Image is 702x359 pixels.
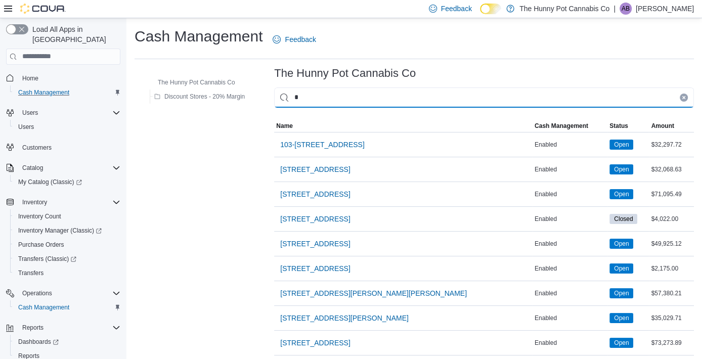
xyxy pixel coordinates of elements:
div: Enabled [533,213,607,225]
div: $35,029.71 [649,312,694,324]
a: Customers [18,142,56,154]
span: Name [276,122,293,130]
button: Transfers [10,266,124,280]
span: Discount Stores - 20% Margin [164,93,245,101]
span: AB [622,3,630,15]
a: Dashboards [10,335,124,349]
span: Transfers (Classic) [18,255,76,263]
button: Users [2,106,124,120]
button: [STREET_ADDRESS] [276,234,354,254]
span: Cash Management [18,88,69,97]
div: Enabled [533,337,607,349]
button: Users [10,120,124,134]
span: Purchase Orders [14,239,120,251]
div: Enabled [533,287,607,299]
button: Catalog [2,161,124,175]
span: Open [609,313,633,323]
span: Open [609,164,633,174]
button: Discount Stores - 20% Margin [150,91,249,103]
span: Feedback [441,4,472,14]
button: Cash Management [10,300,124,315]
a: Cash Management [14,301,73,313]
h3: The Hunny Pot Cannabis Co [274,67,416,79]
button: [STREET_ADDRESS] [276,184,354,204]
div: Enabled [533,262,607,275]
span: Load All Apps in [GEOGRAPHIC_DATA] [28,24,120,44]
a: Transfers (Classic) [10,252,124,266]
a: Cash Management [14,86,73,99]
span: My Catalog (Classic) [18,178,82,186]
button: Name [274,120,533,132]
span: Users [14,121,120,133]
a: Transfers [14,267,48,279]
span: Users [18,107,120,119]
span: [STREET_ADDRESS] [280,263,350,274]
div: $57,380.21 [649,287,694,299]
a: My Catalog (Classic) [14,176,86,188]
span: Home [22,74,38,82]
a: Inventory Count [14,210,65,222]
span: Open [614,289,629,298]
div: Enabled [533,312,607,324]
span: Reports [18,322,120,334]
span: Cash Management [14,301,120,313]
span: Cash Management [18,303,69,311]
a: Inventory Manager (Classic) [10,223,124,238]
span: Cash Management [14,86,120,99]
span: Open [609,338,633,348]
span: Amount [651,122,674,130]
button: Operations [2,286,124,300]
span: Catalog [22,164,43,172]
span: [STREET_ADDRESS] [280,214,350,224]
span: Operations [22,289,52,297]
button: The Hunny Pot Cannabis Co [144,76,239,88]
a: Feedback [269,29,320,50]
span: Customers [22,144,52,152]
span: Home [18,72,120,84]
span: Users [22,109,38,117]
div: $32,297.72 [649,139,694,151]
span: Catalog [18,162,120,174]
button: Purchase Orders [10,238,124,252]
span: Open [609,239,633,249]
div: Enabled [533,188,607,200]
button: [STREET_ADDRESS] [276,159,354,179]
span: Inventory Count [18,212,61,220]
span: Inventory [22,198,47,206]
button: [STREET_ADDRESS][PERSON_NAME] [276,308,413,328]
span: [STREET_ADDRESS] [280,338,350,348]
button: Customers [2,140,124,155]
span: Users [18,123,34,131]
div: Angeline Buck [620,3,632,15]
span: Open [609,189,633,199]
span: [STREET_ADDRESS] [280,189,350,199]
span: 103-[STREET_ADDRESS] [280,140,365,150]
div: $4,022.00 [649,213,694,225]
div: Enabled [533,163,607,175]
span: [STREET_ADDRESS][PERSON_NAME] [280,313,409,323]
span: Inventory Manager (Classic) [14,225,120,237]
button: [STREET_ADDRESS] [276,258,354,279]
button: [STREET_ADDRESS][PERSON_NAME][PERSON_NAME] [276,283,471,303]
span: Open [614,165,629,174]
p: [PERSON_NAME] [636,3,694,15]
div: $32,068.63 [649,163,694,175]
button: Operations [18,287,56,299]
span: Open [609,140,633,150]
button: Inventory Count [10,209,124,223]
span: Open [609,263,633,274]
span: Inventory [18,196,120,208]
button: Home [2,71,124,85]
button: Clear input [680,94,688,102]
button: Users [18,107,42,119]
span: My Catalog (Classic) [14,176,120,188]
span: Reports [22,324,43,332]
span: [STREET_ADDRESS] [280,239,350,249]
span: The Hunny Pot Cannabis Co [158,78,235,86]
span: Status [609,122,628,130]
span: Closed [614,214,633,223]
button: Reports [18,322,48,334]
span: Feedback [285,34,316,44]
span: Open [614,239,629,248]
span: Open [614,338,629,347]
